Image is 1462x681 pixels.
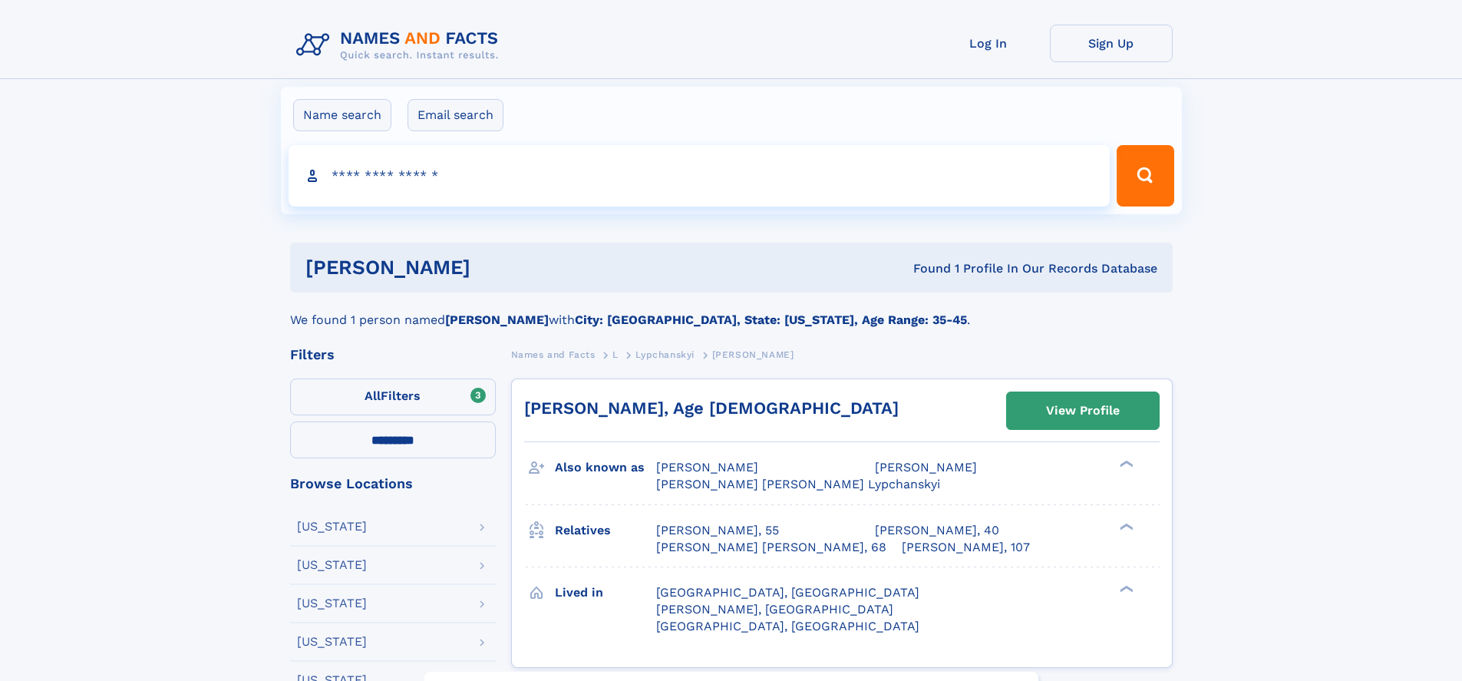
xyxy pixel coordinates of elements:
a: Lypchanskyi [635,345,695,364]
span: All [365,388,381,403]
span: [PERSON_NAME] [PERSON_NAME] Lypchanskyi [656,477,940,491]
label: Name search [293,99,391,131]
h3: Relatives [555,517,656,544]
span: [PERSON_NAME], [GEOGRAPHIC_DATA] [656,602,893,617]
div: View Profile [1046,393,1120,428]
b: [PERSON_NAME] [445,312,549,327]
input: search input [289,145,1111,207]
span: [PERSON_NAME] [712,349,794,360]
a: Log In [927,25,1050,62]
img: Logo Names and Facts [290,25,511,66]
span: L [612,349,619,360]
span: [PERSON_NAME] [875,460,977,474]
a: Names and Facts [511,345,596,364]
label: Email search [408,99,503,131]
span: [PERSON_NAME] [656,460,758,474]
div: Browse Locations [290,477,496,491]
a: [PERSON_NAME], 40 [875,522,999,539]
a: [PERSON_NAME], 55 [656,522,779,539]
div: ❯ [1116,583,1134,593]
h1: [PERSON_NAME] [305,258,692,277]
div: ❯ [1116,459,1134,469]
div: [US_STATE] [297,559,367,571]
div: Found 1 Profile In Our Records Database [691,260,1157,277]
span: Lypchanskyi [635,349,695,360]
a: L [612,345,619,364]
div: [US_STATE] [297,597,367,610]
span: [GEOGRAPHIC_DATA], [GEOGRAPHIC_DATA] [656,585,919,600]
a: [PERSON_NAME], 107 [902,539,1030,556]
label: Filters [290,379,496,415]
button: Search Button [1117,145,1173,207]
a: Sign Up [1050,25,1173,62]
span: [GEOGRAPHIC_DATA], [GEOGRAPHIC_DATA] [656,619,919,633]
h3: Lived in [555,580,656,606]
a: [PERSON_NAME] [PERSON_NAME], 68 [656,539,886,556]
b: City: [GEOGRAPHIC_DATA], State: [US_STATE], Age Range: 35-45 [575,312,967,327]
h3: Also known as [555,455,656,481]
a: [PERSON_NAME], Age [DEMOGRAPHIC_DATA] [524,398,899,418]
div: Filters [290,348,496,362]
a: View Profile [1007,392,1159,429]
div: [US_STATE] [297,636,367,648]
div: [US_STATE] [297,521,367,533]
div: We found 1 person named with . [290,293,1173,329]
div: ❯ [1116,521,1134,531]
